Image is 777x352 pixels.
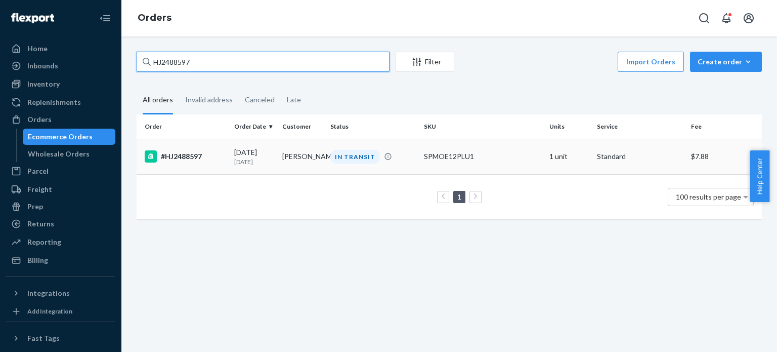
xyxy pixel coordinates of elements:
div: Inventory [27,79,60,89]
div: [DATE] [234,147,274,166]
a: Home [6,41,115,57]
a: Freight [6,181,115,198]
span: 100 results per page [676,192,741,201]
th: Service [593,114,686,139]
div: Ecommerce Orders [28,132,93,142]
button: Help Center [750,150,769,202]
button: Create order [690,52,762,72]
div: #HJ2488597 [145,150,226,163]
div: Billing [27,255,48,265]
button: Integrations [6,285,115,301]
a: Inbounds [6,58,115,74]
a: Reporting [6,234,115,250]
div: Invalid address [185,87,233,113]
a: Inventory [6,76,115,92]
div: Wholesale Orders [28,149,90,159]
div: IN TRANSIT [330,150,380,164]
a: Billing [6,252,115,268]
div: Add Integration [27,307,72,316]
a: Replenishments [6,94,115,110]
p: Standard [597,151,682,162]
div: Filter [396,57,454,67]
div: Canceled [245,87,275,113]
button: Open account menu [739,8,759,28]
th: Units [545,114,593,139]
td: $7.88 [687,139,762,174]
button: Fast Tags [6,330,115,346]
div: Orders [27,114,52,125]
th: Order [137,114,230,139]
div: Returns [27,219,54,229]
input: Search orders [137,52,390,72]
div: Replenishments [27,97,81,107]
button: Open notifications [716,8,737,28]
button: Open Search Box [694,8,714,28]
a: Prep [6,199,115,215]
div: Integrations [27,288,70,298]
p: [DATE] [234,158,274,166]
a: Ecommerce Orders [23,129,116,145]
div: Freight [27,184,52,194]
div: Customer [282,122,322,131]
button: Close Navigation [95,8,115,28]
button: Import Orders [618,52,684,72]
td: [PERSON_NAME] [278,139,326,174]
div: Home [27,44,48,54]
th: Order Date [230,114,278,139]
th: Fee [687,114,762,139]
td: 1 unit [545,139,593,174]
div: Prep [27,202,43,212]
ol: breadcrumbs [129,4,180,33]
a: Returns [6,216,115,232]
a: Orders [6,111,115,128]
div: Reporting [27,237,61,247]
a: Orders [138,12,171,23]
th: SKU [420,114,545,139]
a: Page 1 is your current page [455,192,463,201]
a: Wholesale Orders [23,146,116,162]
div: Create order [698,57,754,67]
button: Filter [396,52,454,72]
div: All orders [143,87,173,114]
a: Parcel [6,163,115,179]
div: Fast Tags [27,333,60,343]
th: Status [326,114,420,139]
div: Late [287,87,301,113]
div: Inbounds [27,61,58,71]
img: Flexport logo [11,13,54,23]
a: Add Integration [6,305,115,318]
div: Parcel [27,166,49,176]
div: SPMOE12PLU1 [424,151,541,162]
